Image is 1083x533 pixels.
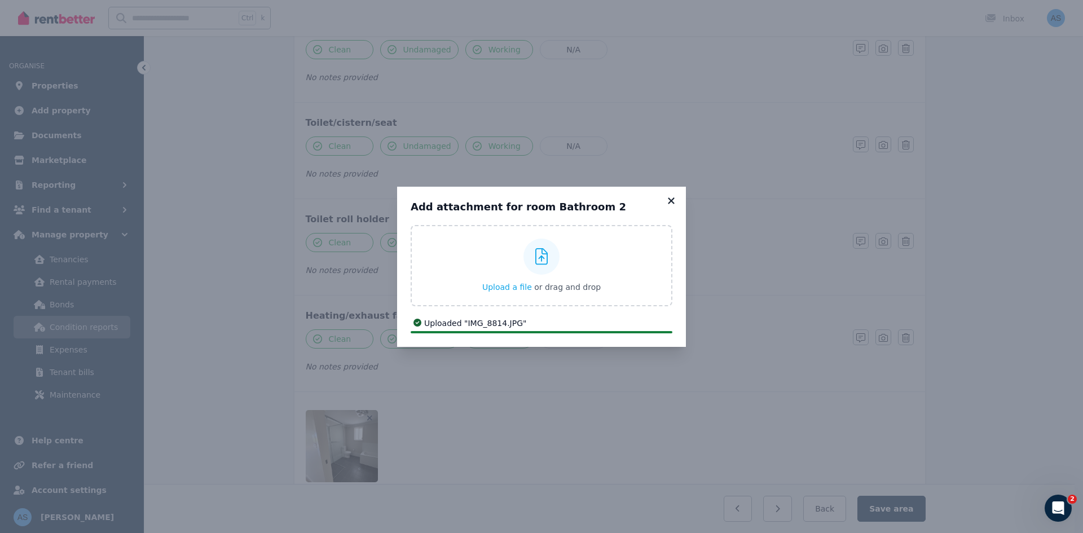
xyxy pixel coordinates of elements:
[411,318,672,329] div: Uploaded " IMG_8814.JPG "
[482,281,601,293] button: Upload a file or drag and drop
[411,200,672,214] h3: Add attachment for room Bathroom 2
[482,283,532,292] span: Upload a file
[1045,495,1072,522] iframe: Intercom live chat
[534,283,601,292] span: or drag and drop
[1068,495,1077,504] span: 2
